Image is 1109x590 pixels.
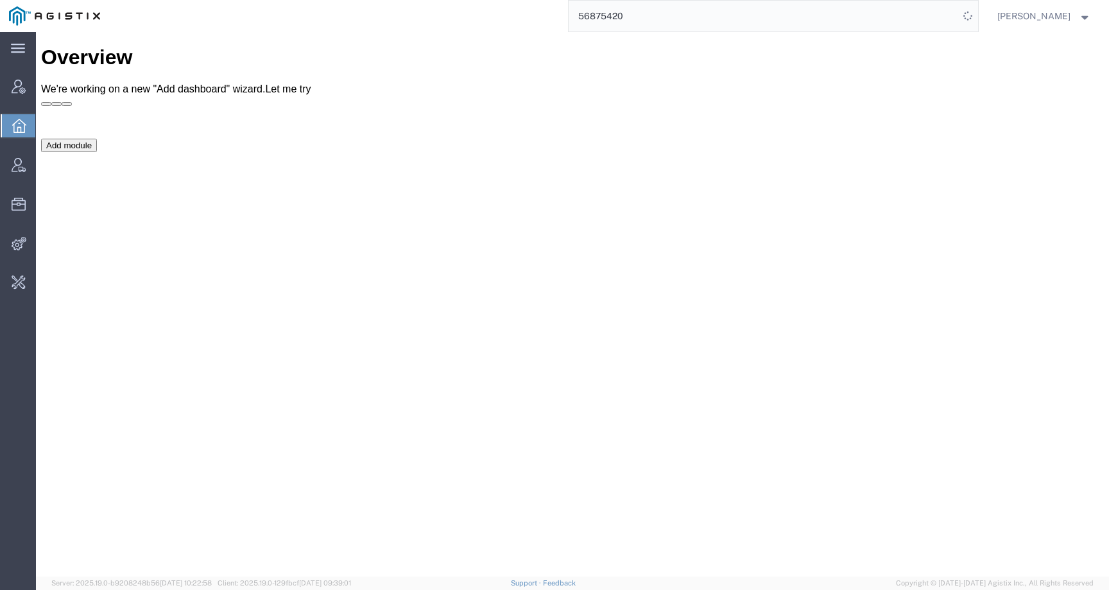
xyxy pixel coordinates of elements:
[51,579,212,587] span: Server: 2025.19.0-b9208248b56
[511,579,543,587] a: Support
[9,6,100,26] img: logo
[543,579,576,587] a: Feedback
[229,51,275,62] a: Let me try
[160,579,212,587] span: [DATE] 10:22:58
[997,8,1092,24] button: [PERSON_NAME]
[5,107,61,120] button: Add module
[218,579,351,587] span: Client: 2025.19.0-129fbcf
[36,32,1109,577] iframe: FS Legacy Container
[997,9,1070,23] span: Kate Petrenko
[896,578,1094,589] span: Copyright © [DATE]-[DATE] Agistix Inc., All Rights Reserved
[569,1,959,31] input: Search for shipment number, reference number
[299,579,351,587] span: [DATE] 09:39:01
